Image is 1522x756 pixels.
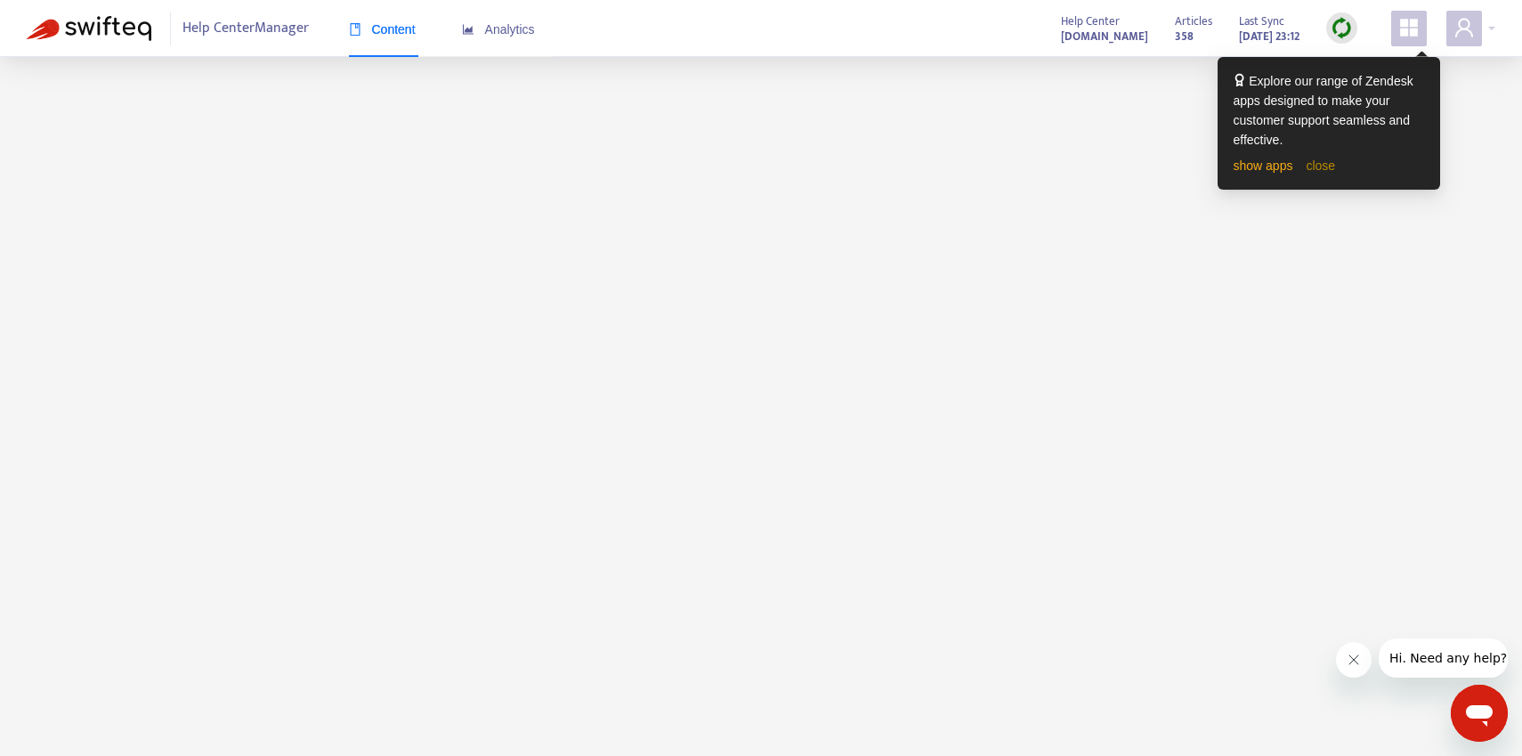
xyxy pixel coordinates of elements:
[1234,159,1293,173] a: show apps
[1061,27,1148,46] strong: [DOMAIN_NAME]
[1061,12,1120,31] span: Help Center
[462,22,535,37] span: Analytics
[1379,638,1508,678] iframe: Message from company
[1239,12,1284,31] span: Last Sync
[1175,27,1194,46] strong: 358
[1336,642,1372,678] iframe: Close message
[349,22,416,37] span: Content
[182,12,309,45] span: Help Center Manager
[1453,17,1475,38] span: user
[1061,26,1148,46] a: [DOMAIN_NAME]
[1306,159,1335,173] a: close
[1175,12,1212,31] span: Articles
[1398,17,1420,38] span: appstore
[1331,17,1353,39] img: sync.dc5367851b00ba804db3.png
[462,23,474,36] span: area-chart
[1234,71,1424,150] div: Explore our range of Zendesk apps designed to make your customer support seamless and effective.
[1239,27,1299,46] strong: [DATE] 23:12
[1451,685,1508,742] iframe: Button to launch messaging window
[27,16,151,41] img: Swifteq
[349,23,361,36] span: book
